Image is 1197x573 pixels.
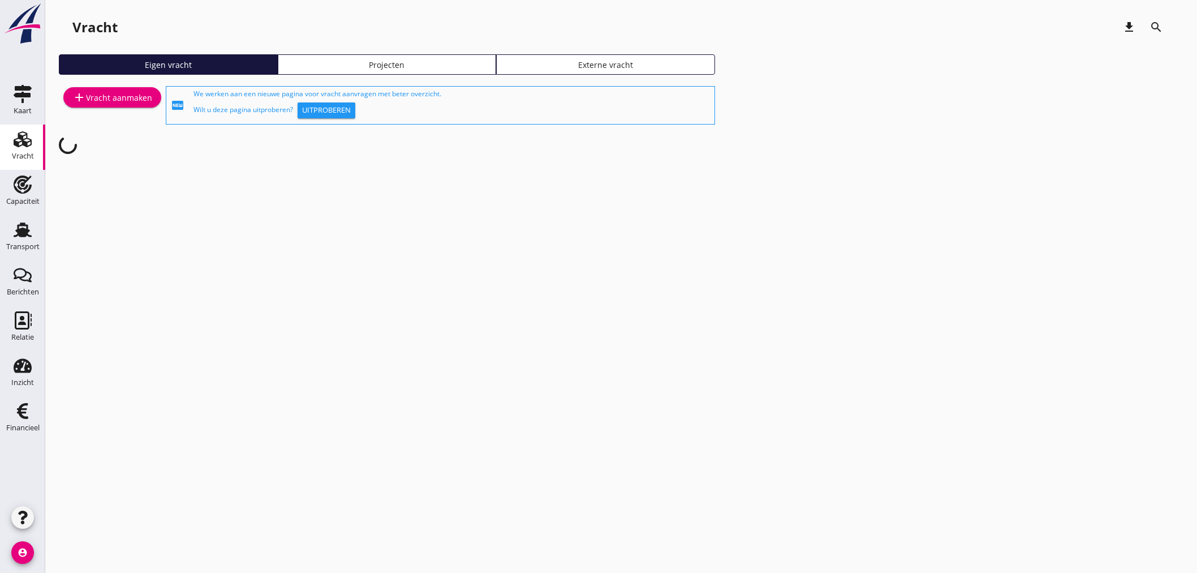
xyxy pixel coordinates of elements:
[72,91,86,104] i: add
[171,99,184,112] i: fiber_new
[11,333,34,341] div: Relatie
[64,59,273,71] div: Eigen vracht
[302,105,351,116] div: Uitproberen
[72,91,152,104] div: Vracht aanmaken
[7,288,39,296] div: Berichten
[6,424,40,431] div: Financieel
[12,152,34,160] div: Vracht
[283,59,492,71] div: Projecten
[72,18,118,36] div: Vracht
[2,3,43,45] img: logo-small.a267ee39.svg
[11,541,34,564] i: account_circle
[1149,20,1163,34] i: search
[59,54,278,75] a: Eigen vracht
[278,54,497,75] a: Projecten
[496,54,715,75] a: Externe vracht
[11,379,34,386] div: Inzicht
[14,107,32,114] div: Kaart
[298,102,355,118] button: Uitproberen
[6,243,40,250] div: Transport
[63,87,161,108] a: Vracht aanmaken
[501,59,710,71] div: Externe vracht
[6,198,40,205] div: Capaciteit
[1122,20,1136,34] i: download
[193,89,710,122] div: We werken aan een nieuwe pagina voor vracht aanvragen met beter overzicht. Wilt u deze pagina uit...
